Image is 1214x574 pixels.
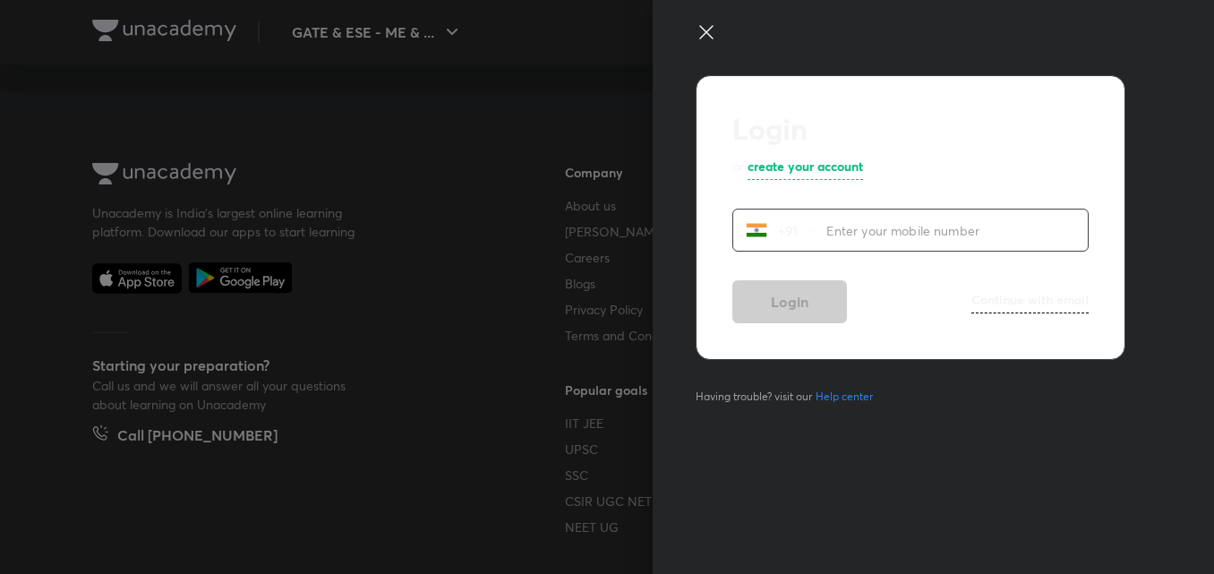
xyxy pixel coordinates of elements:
[971,290,1089,309] h6: Continue with email
[696,389,880,405] span: Having trouble? visit our
[812,389,876,405] a: Help center
[732,280,847,323] button: Login
[971,290,1089,313] a: Continue with email
[748,157,863,176] h6: create your account
[767,221,805,240] p: +91
[732,157,744,180] p: or
[826,212,1088,249] input: Enter your mobile number
[748,157,863,180] a: create your account
[746,219,767,241] img: India
[732,112,1089,146] h2: Login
